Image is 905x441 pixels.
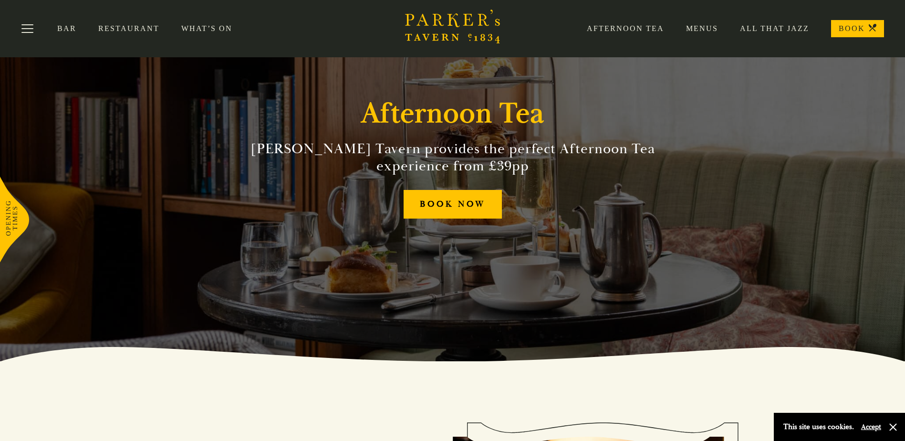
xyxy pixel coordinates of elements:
button: Close and accept [888,422,898,432]
p: This site uses cookies. [783,420,854,434]
button: Accept [861,422,881,431]
a: BOOK NOW [404,190,502,219]
h1: Afternoon Tea [361,96,544,131]
h2: [PERSON_NAME] Tavern provides the perfect Afternoon Tea experience from £39pp [235,140,670,175]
